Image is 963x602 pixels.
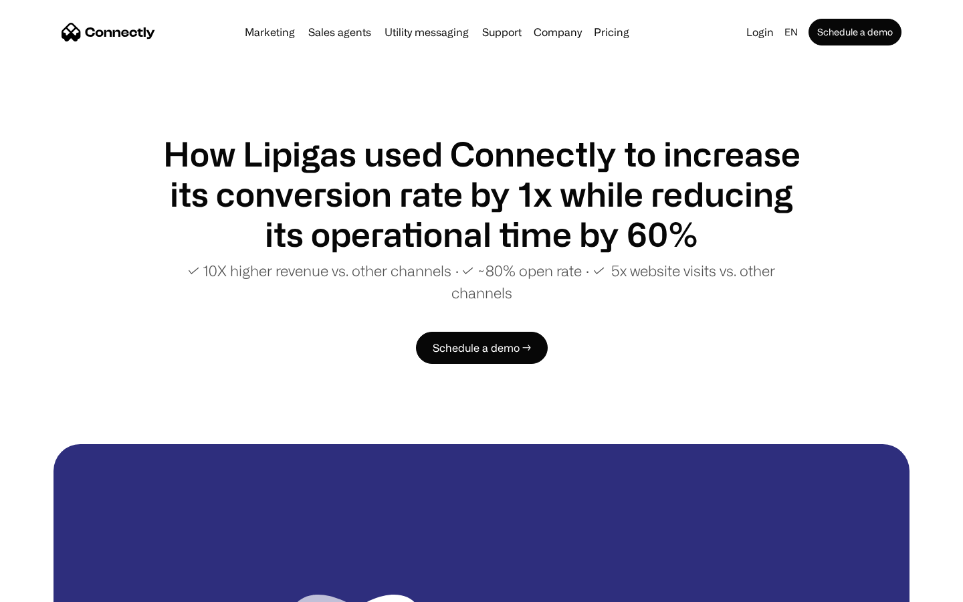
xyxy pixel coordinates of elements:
a: Pricing [588,27,635,37]
ul: Language list [27,579,80,597]
div: Company [534,23,582,41]
a: Marketing [239,27,300,37]
h1: How Lipigas used Connectly to increase its conversion rate by 1x while reducing its operational t... [160,134,802,254]
div: en [784,23,798,41]
a: Schedule a demo → [416,332,548,364]
aside: Language selected: English [13,577,80,597]
a: Login [741,23,779,41]
a: Sales agents [303,27,377,37]
a: Support [477,27,527,37]
p: ✓ 10X higher revenue vs. other channels ∙ ✓ ~80% open rate ∙ ✓ 5x website visits vs. other channels [160,260,802,304]
a: Schedule a demo [809,19,901,45]
a: Utility messaging [379,27,474,37]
